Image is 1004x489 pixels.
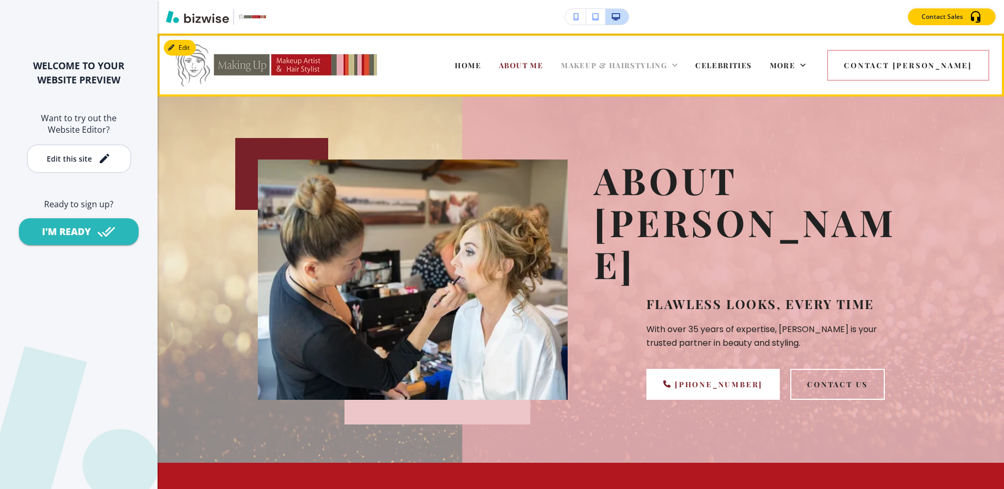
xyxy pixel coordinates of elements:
[922,12,963,22] p: Contact Sales
[646,323,904,349] p: With over 35 years of expertise, [PERSON_NAME] is your trusted partner in beauty and styling.
[561,60,677,70] div: MAKEUP & HAIRSTYLING
[908,8,996,25] button: Contact Sales
[17,59,141,87] h2: WELCOME TO YOUR WEBSITE PREVIEW
[455,60,481,70] span: HOME
[19,218,139,245] button: I'M READY
[561,60,667,70] span: MAKEUP & HAIRSTYLING
[594,160,904,285] h1: About [PERSON_NAME]
[238,14,267,19] img: Your Logo
[173,42,381,87] img: Doris Lew
[790,369,885,400] button: Contact Us
[646,295,904,312] p: flawless looks, every time
[27,144,131,173] button: Edit this site
[17,112,141,136] h6: Want to try out the Website Editor?
[258,160,568,400] img: c77fabf29bcd6c7a9f726b78a029b952.webp
[499,60,543,70] span: ABOUT ME
[42,225,91,238] div: I'M READY
[770,60,796,70] span: More
[17,198,141,210] h6: Ready to sign up?
[164,40,196,56] button: Edit
[827,50,989,81] button: Contact [PERSON_NAME]
[166,10,229,23] img: Bizwise Logo
[695,60,751,70] span: CELEBRITIES
[646,369,780,400] a: [PHONE_NUMBER]
[770,60,806,70] div: More
[47,155,92,163] div: Edit this site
